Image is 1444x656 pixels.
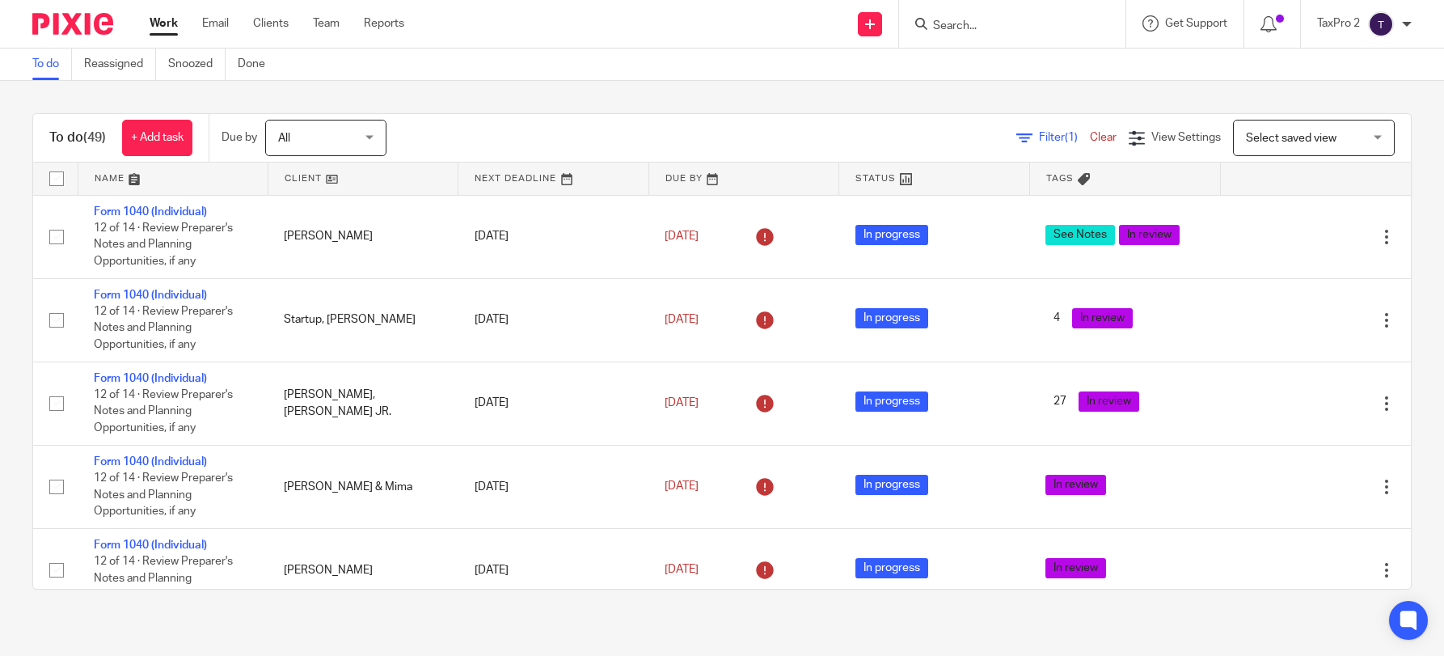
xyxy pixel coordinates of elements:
[1045,475,1106,495] span: In review
[253,15,289,32] a: Clients
[202,15,229,32] a: Email
[855,475,928,495] span: In progress
[1165,18,1227,29] span: Get Support
[122,120,192,156] a: + Add task
[94,222,233,267] span: 12 of 14 · Review Preparer's Notes and Planning Opportunities, if any
[1039,132,1090,143] span: Filter
[665,397,699,408] span: [DATE]
[94,306,233,350] span: 12 of 14 · Review Preparer's Notes and Planning Opportunities, if any
[222,129,257,146] p: Due by
[84,49,156,80] a: Reassigned
[94,373,207,384] a: Form 1040 (Individual)
[1046,174,1074,183] span: Tags
[94,472,233,517] span: 12 of 14 · Review Preparer's Notes and Planning Opportunities, if any
[94,456,207,468] a: Form 1040 (Individual)
[1368,11,1394,37] img: svg%3E
[1045,225,1115,245] span: See Notes
[458,528,648,612] td: [DATE]
[1119,225,1180,245] span: In review
[1246,133,1336,144] span: Select saved view
[1151,132,1221,143] span: View Settings
[665,231,699,242] span: [DATE]
[94,540,207,551] a: Form 1040 (Individual)
[238,49,277,80] a: Done
[1065,132,1078,143] span: (1)
[32,13,113,35] img: Pixie
[83,131,106,144] span: (49)
[665,314,699,325] span: [DATE]
[268,278,458,362] td: Startup, [PERSON_NAME]
[1079,391,1139,412] span: In review
[268,195,458,278] td: [PERSON_NAME]
[94,206,207,218] a: Form 1040 (Individual)
[278,133,290,144] span: All
[1090,132,1117,143] a: Clear
[931,19,1077,34] input: Search
[665,565,699,576] span: [DATE]
[458,445,648,528] td: [DATE]
[1072,308,1133,328] span: In review
[268,445,458,528] td: [PERSON_NAME] & Mima
[458,362,648,445] td: [DATE]
[1045,308,1068,328] span: 4
[364,15,404,32] a: Reports
[855,558,928,578] span: In progress
[458,278,648,362] td: [DATE]
[94,389,233,434] span: 12 of 14 · Review Preparer's Notes and Planning Opportunities, if any
[1045,391,1075,412] span: 27
[150,15,178,32] a: Work
[855,225,928,245] span: In progress
[268,362,458,445] td: [PERSON_NAME], [PERSON_NAME] JR.
[1045,558,1106,578] span: In review
[94,290,207,301] a: Form 1040 (Individual)
[32,49,72,80] a: To do
[168,49,226,80] a: Snoozed
[268,528,458,612] td: [PERSON_NAME]
[855,391,928,412] span: In progress
[49,129,106,146] h1: To do
[458,195,648,278] td: [DATE]
[313,15,340,32] a: Team
[94,556,233,600] span: 12 of 14 · Review Preparer's Notes and Planning Opportunities, if any
[855,308,928,328] span: In progress
[665,480,699,492] span: [DATE]
[1317,15,1360,32] p: TaxPro 2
